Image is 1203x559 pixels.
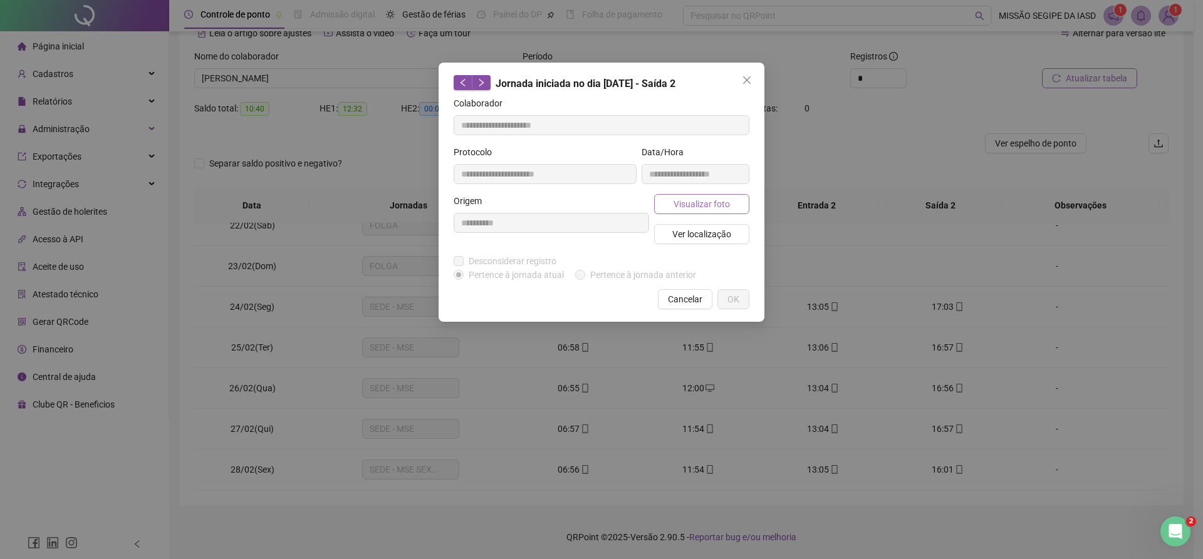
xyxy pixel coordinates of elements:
[454,96,511,110] label: Colaborador
[642,145,692,159] label: Data/Hora
[454,194,490,208] label: Origem
[454,75,472,90] button: left
[742,75,752,85] span: close
[717,289,749,309] button: OK
[672,227,731,241] span: Ver localização
[477,78,486,87] span: right
[585,268,701,282] span: Pertence à jornada anterior
[472,75,491,90] button: right
[459,78,467,87] span: left
[654,224,749,244] button: Ver localização
[658,289,712,309] button: Cancelar
[668,292,702,306] span: Cancelar
[1186,516,1196,526] span: 2
[737,70,757,90] button: Close
[464,254,561,268] span: Desconsiderar registro
[464,268,569,282] span: Pertence à jornada atual
[454,75,749,91] div: Jornada iniciada no dia [DATE] - Saída 2
[674,197,730,211] span: Visualizar foto
[1160,516,1190,546] iframe: Intercom live chat
[454,145,500,159] label: Protocolo
[654,194,749,214] button: Visualizar foto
